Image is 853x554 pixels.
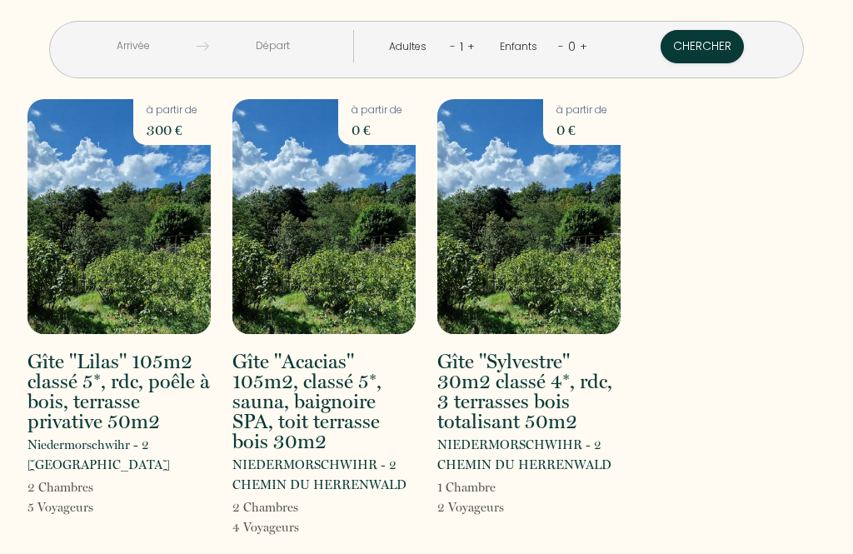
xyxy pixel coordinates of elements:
div: Adultes [389,39,432,55]
span: s [294,520,299,535]
span: s [293,500,298,515]
p: 2 Chambre [232,497,299,517]
button: Chercher [661,30,744,63]
p: 0 € [556,118,607,142]
a: - [450,38,456,54]
p: Niedermorschwihr - 2 [GEOGRAPHIC_DATA] [27,435,211,475]
p: NIEDERMORSCHWIHR - 2 CHEMIN DU HERRENWALD [437,435,621,475]
img: rental-image [232,99,416,334]
p: 4 Voyageur [232,517,299,537]
p: 0 € [352,118,402,142]
a: + [580,38,587,54]
p: 300 € [147,118,197,142]
img: guests [197,40,209,52]
p: 2 Voyageur [437,497,504,517]
span: s [499,500,504,515]
a: + [467,38,475,54]
p: 2 Chambre [27,477,93,497]
p: à partir de [147,102,197,118]
input: Arrivée [69,30,197,62]
p: NIEDERMORSCHWIHR - 2 CHEMIN DU HERRENWALD [232,455,416,495]
p: 5 Voyageur [27,497,93,517]
p: à partir de [556,102,607,118]
div: 1 [456,33,467,60]
span: s [88,480,93,495]
div: 0 [564,33,580,60]
h2: Gîte "Lilas" 105m2 classé 5*, rdc, poêle à bois, terrasse privative 50m2 [27,352,211,432]
a: - [558,38,564,54]
input: Départ [209,30,337,62]
h2: Gîte "Sylvestre" 30m2 classé 4*, rdc, 3 terrasses bois totalisant 50m2 [437,352,621,432]
p: à partir de [352,102,402,118]
div: Enfants [500,39,543,55]
span: s [88,500,93,515]
h2: Gîte "Acacias" 105m2, classé 5*, sauna, baignoire SPA, toit terrasse bois 30m2 [232,352,416,452]
img: rental-image [437,99,621,334]
img: rental-image [27,99,211,334]
p: 1 Chambre [437,477,504,497]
